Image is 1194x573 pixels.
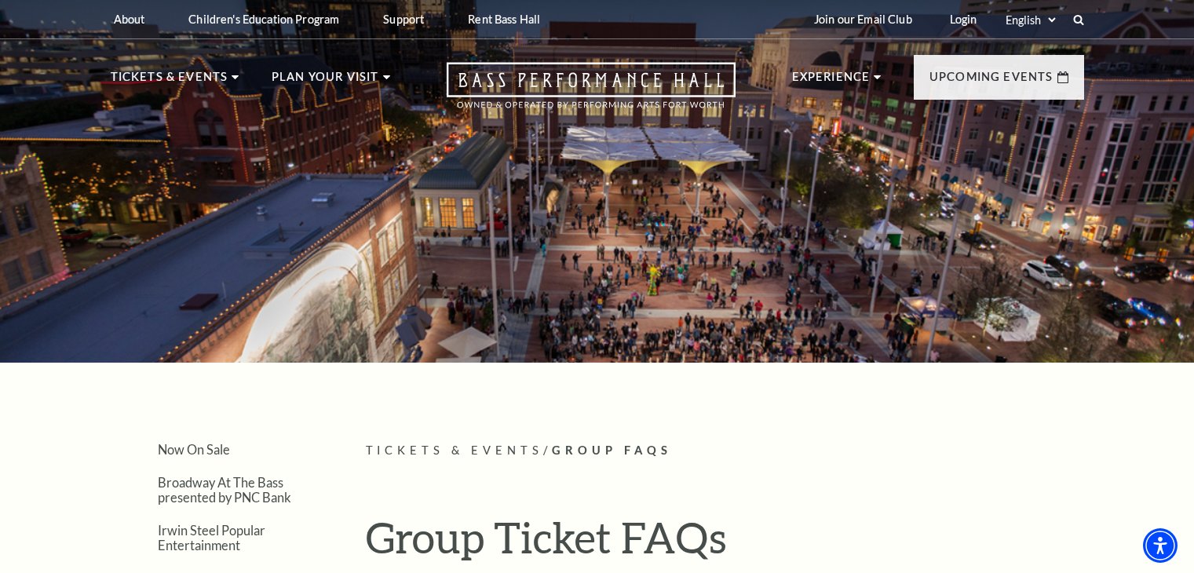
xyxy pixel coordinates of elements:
p: About [114,13,145,26]
a: Open this option [390,62,792,124]
a: Broadway At The Bass presented by PNC Bank [158,475,291,505]
select: Select: [1002,13,1058,27]
p: / [366,441,1084,461]
span: Group FAQs [552,443,672,457]
a: Now On Sale [158,442,230,457]
p: Rent Bass Hall [468,13,540,26]
p: Tickets & Events [111,68,228,96]
div: Accessibility Menu [1143,528,1178,563]
p: Experience [792,68,871,96]
span: Tickets & Events [366,443,544,457]
p: Plan Your Visit [272,68,379,96]
p: Upcoming Events [929,68,1053,96]
p: Children's Education Program [188,13,339,26]
a: Irwin Steel Popular Entertainment [158,523,265,553]
p: Support [383,13,424,26]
